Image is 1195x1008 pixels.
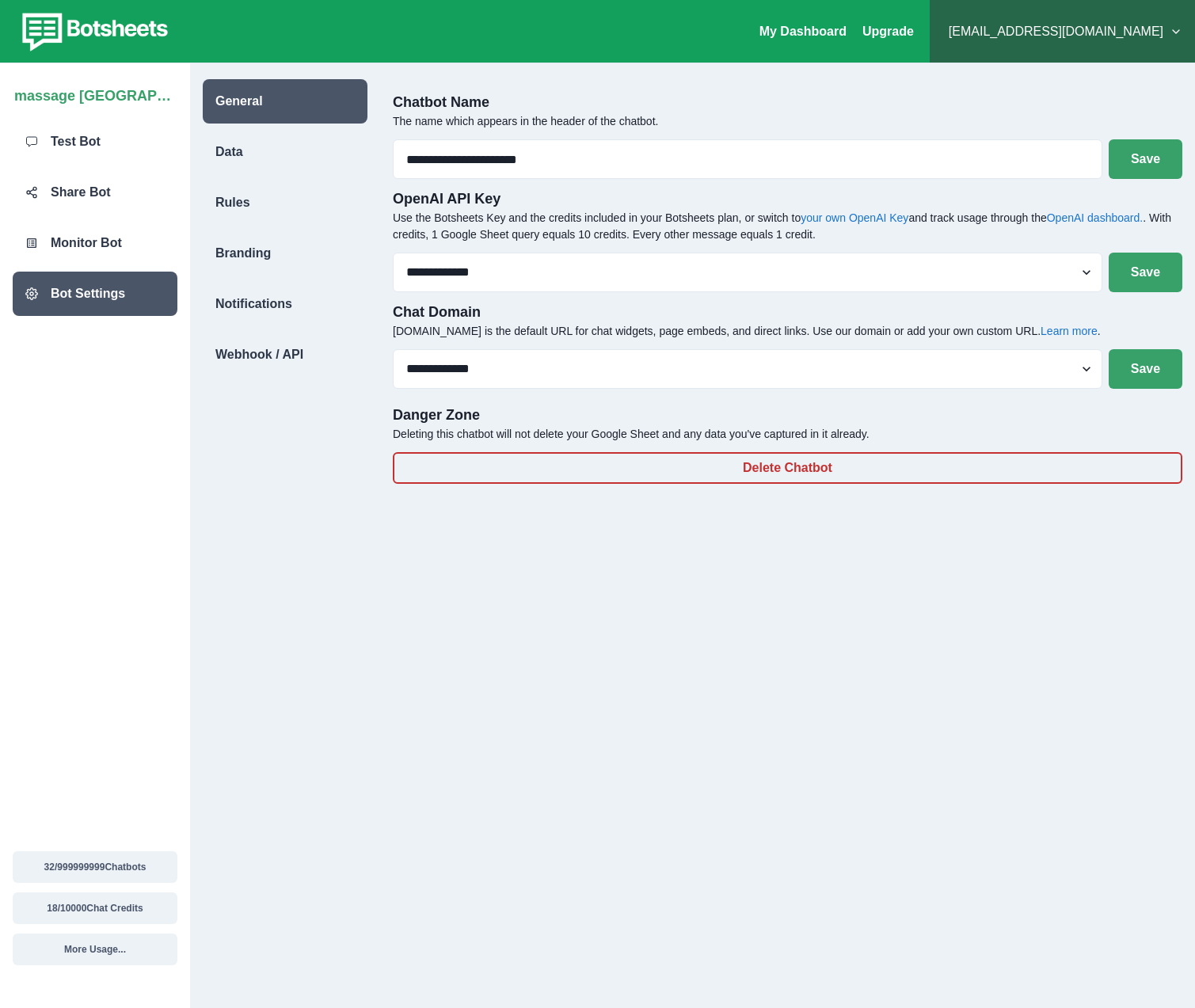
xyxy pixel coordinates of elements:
[1041,325,1098,337] a: Learn more
[801,211,908,224] a: your own OpenAI Key
[393,426,1182,443] p: Deleting this chatbot will not delete your Google Sheet and any data you've captured in it already.
[190,282,380,326] a: Notifications
[215,244,271,263] p: Branding
[1047,211,1143,224] a: OpenAI dashboard.
[393,92,1182,113] p: Chatbot Name
[215,345,303,364] p: Webhook / API
[942,16,1182,48] button: [EMAIL_ADDRESS][DOMAIN_NAME]
[190,130,380,174] a: Data
[13,851,177,883] button: 32/999999999Chatbots
[13,892,177,924] button: 18/10000Chat Credits
[215,143,243,162] p: Data
[1109,349,1182,389] button: Save
[393,302,1182,323] p: Chat Domain
[51,183,111,202] p: Share Bot
[759,25,847,38] a: My Dashboard
[215,92,263,111] p: General
[1109,253,1182,292] button: Save
[51,234,122,253] p: Monitor Bot
[190,181,380,225] a: Rules
[393,405,1182,426] p: Danger Zone
[393,113,1182,130] p: The name which appears in the header of the chatbot.
[190,231,380,276] a: Branding
[13,10,173,54] img: botsheets-logo.png
[862,25,914,38] a: Upgrade
[190,333,380,377] a: Webhook / API
[14,79,176,107] p: massage [GEOGRAPHIC_DATA] [US_STATE]
[51,132,101,151] p: Test Bot
[393,452,1182,484] button: Delete Chatbot
[190,79,380,124] a: General
[51,284,125,303] p: Bot Settings
[393,323,1182,340] p: [DOMAIN_NAME] is the default URL for chat widgets, page embeds, and direct links. Use our domain ...
[393,210,1182,243] p: Use the Botsheets Key and the credits included in your Botsheets plan, or switch to and track usa...
[393,188,1182,210] p: OpenAI API Key
[215,295,292,314] p: Notifications
[13,934,177,965] button: More Usage...
[215,193,250,212] p: Rules
[1109,139,1182,179] button: Save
